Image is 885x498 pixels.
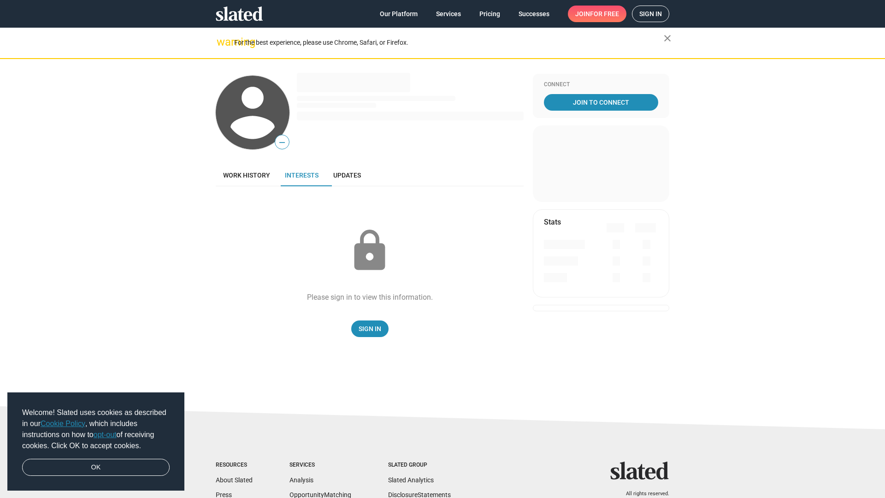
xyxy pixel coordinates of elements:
mat-card-title: Stats [544,217,561,227]
a: Cookie Policy [41,420,85,427]
a: Analysis [289,476,313,484]
div: Please sign in to view this information. [307,292,433,302]
a: Interests [277,164,326,186]
div: cookieconsent [7,392,184,491]
a: Pricing [472,6,507,22]
a: opt-out [94,431,117,439]
span: Our Platform [380,6,418,22]
div: Connect [544,81,658,89]
span: Join [575,6,619,22]
a: About Slated [216,476,253,484]
a: Sign In [351,320,389,337]
div: Slated Group [388,462,451,469]
span: Services [436,6,461,22]
a: dismiss cookie message [22,459,170,476]
div: Services [289,462,351,469]
a: Our Platform [372,6,425,22]
span: for free [590,6,619,22]
span: Sign in [639,6,662,22]
a: Work history [216,164,277,186]
a: Successes [511,6,557,22]
span: Interests [285,172,319,179]
a: Sign in [632,6,669,22]
span: Welcome! Slated uses cookies as described in our , which includes instructions on how to of recei... [22,407,170,451]
a: Join To Connect [544,94,658,111]
mat-icon: warning [217,36,228,47]
span: Pricing [479,6,500,22]
span: Work history [223,172,270,179]
mat-icon: lock [347,228,393,274]
div: For the best experience, please use Chrome, Safari, or Firefox. [234,36,664,49]
a: Slated Analytics [388,476,434,484]
span: — [275,136,289,148]
span: Updates [333,172,361,179]
mat-icon: close [662,33,673,44]
span: Sign In [359,320,381,337]
div: Resources [216,462,253,469]
span: Join To Connect [546,94,656,111]
a: Services [429,6,468,22]
a: Joinfor free [568,6,626,22]
span: Successes [519,6,549,22]
a: Updates [326,164,368,186]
